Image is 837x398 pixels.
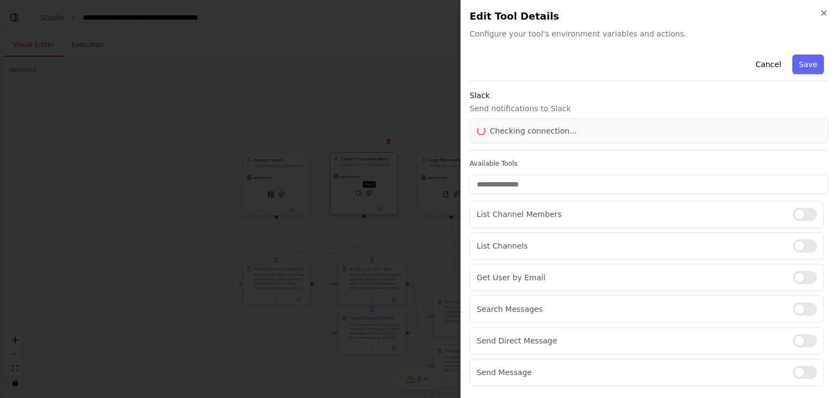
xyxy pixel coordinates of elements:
[749,55,787,74] button: Cancel
[470,9,828,24] h2: Edit Tool Details
[470,103,828,114] p: Send notifications to Slack
[477,335,784,346] p: Send Direct Message
[470,28,828,39] span: Configure your tool's environment variables and actions.
[490,125,577,136] span: Checking connection...
[470,159,828,168] label: Available Tools
[477,272,784,283] p: Get User by Email
[477,304,784,315] p: Search Messages
[477,367,784,378] p: Send Message
[792,55,824,74] button: Save
[477,240,784,251] p: List Channels
[477,209,784,220] p: List Channel Members
[470,90,828,101] h3: Slack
